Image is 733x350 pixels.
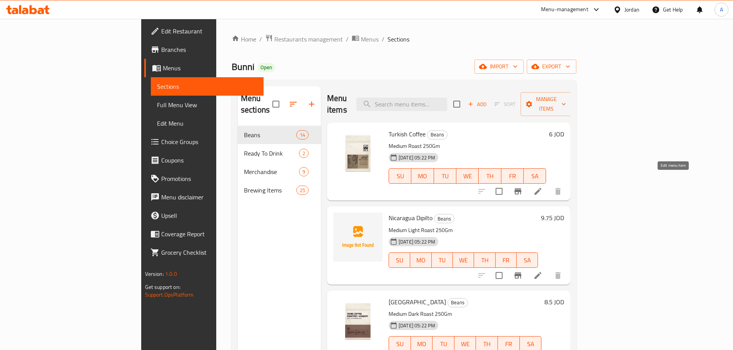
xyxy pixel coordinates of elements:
button: FR [501,168,524,184]
span: Coverage Report [161,229,257,239]
h6: 6 JOD [549,129,564,139]
span: WE [459,171,476,182]
div: Merchandise9 [238,163,321,181]
input: search [356,98,447,111]
li: / [346,35,349,44]
button: delete [549,182,567,201]
div: Open [257,63,275,72]
div: Beans [447,298,468,307]
div: Brewing Items25 [238,181,321,199]
a: Edit Restaurant [144,22,264,40]
span: Select all sections [268,96,284,112]
span: 25 [297,187,308,194]
a: Branches [144,40,264,59]
a: Menus [144,59,264,77]
span: SU [392,338,408,350]
a: Edit menu item [533,271,543,280]
span: [DATE] 05:22 PM [396,154,438,161]
span: export [533,62,570,71]
h2: Menu items [327,93,347,116]
span: SA [523,338,539,350]
span: FR [504,171,521,182]
button: Branch-specific-item [509,266,527,285]
span: [GEOGRAPHIC_DATA] [389,296,446,308]
a: Coverage Report [144,225,264,243]
span: MO [413,255,428,266]
h6: 8.5 JOD [544,297,564,307]
button: WE [453,252,474,268]
span: SA [520,255,535,266]
a: Restaurants management [265,34,343,44]
div: Ready To Drink2 [238,144,321,163]
span: Nicaragua Dipilto [389,212,432,224]
span: TH [479,338,495,350]
span: SU [392,171,408,182]
p: Medium Roast 250Gm [389,141,546,151]
span: Ready To Drink [244,149,299,158]
span: TU [437,171,453,182]
div: items [299,149,309,158]
a: Menu disclaimer [144,188,264,206]
span: WE [457,338,473,350]
button: MO [411,168,434,184]
span: FR [501,338,517,350]
span: 2 [299,150,308,157]
span: Edit Menu [157,119,257,128]
span: Menus [163,63,257,73]
button: SA [524,168,546,184]
div: Jordan [624,5,639,14]
span: [DATE] 05:22 PM [396,238,438,245]
span: Version: [145,269,164,279]
span: import [481,62,518,71]
span: MO [414,171,431,182]
span: TH [477,255,492,266]
span: 1.0.0 [165,269,177,279]
a: Edit Menu [151,114,264,133]
div: Beans [244,130,296,139]
span: Choice Groups [161,137,257,146]
button: SU [389,252,410,268]
div: Beans [434,214,454,223]
span: MO [414,338,430,350]
div: Beans14 [238,126,321,144]
span: TU [435,255,450,266]
a: Grocery Checklist [144,243,264,262]
button: delete [549,266,567,285]
a: Upsell [144,206,264,225]
div: items [299,167,309,176]
button: WE [456,168,479,184]
span: Full Menu View [157,100,257,109]
button: TH [479,168,501,184]
button: MO [410,252,431,268]
a: Sections [151,77,264,96]
span: Beans [427,130,447,139]
nav: Menu sections [238,123,321,202]
button: Add section [302,95,321,113]
img: Colombia [333,297,382,346]
span: Beans [434,214,454,223]
span: SU [392,255,407,266]
button: TH [474,252,495,268]
a: Coupons [144,151,264,169]
span: Restaurants management [274,35,343,44]
span: Manage items [527,95,566,114]
span: Brewing Items [244,186,296,195]
div: Beans [427,130,447,139]
span: Promotions [161,174,257,183]
span: Select to update [491,267,507,284]
li: / [382,35,384,44]
button: FR [496,252,517,268]
span: Add [467,100,488,109]
a: Choice Groups [144,133,264,151]
button: import [474,60,524,74]
a: Full Menu View [151,96,264,114]
span: Sort sections [284,95,302,113]
span: SA [527,171,543,182]
span: Merchandise [244,167,299,176]
nav: breadcrumb [232,34,577,44]
span: Get support on: [145,282,180,292]
button: SA [517,252,538,268]
span: Sections [387,35,409,44]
